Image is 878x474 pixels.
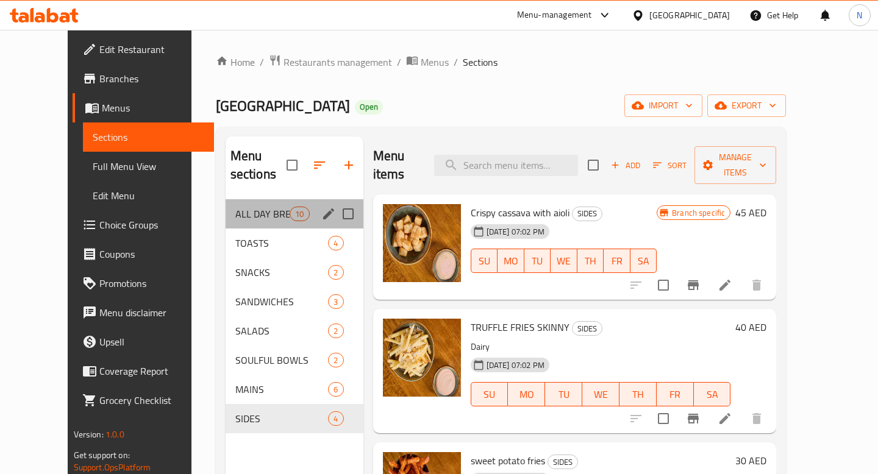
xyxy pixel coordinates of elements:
span: Select section [580,152,606,178]
span: 4 [329,238,343,249]
span: Select to update [651,272,676,298]
span: SIDES [573,207,602,221]
p: Dairy [471,339,731,355]
div: TOASTS4 [226,228,363,258]
span: Menu disclaimer [99,305,204,320]
span: Full Menu View [93,159,204,174]
span: 6 [329,384,343,395]
span: Sort sections [305,150,334,180]
span: SIDES [573,322,602,336]
div: items [328,236,343,250]
button: SA [694,382,731,406]
span: SA [635,252,652,270]
button: TH [577,249,604,273]
button: TU [524,249,551,273]
span: Select to update [651,406,676,431]
input: search [434,155,578,176]
span: export [717,98,776,113]
span: Manage items [704,150,766,180]
button: SA [630,249,657,273]
div: SANDWICHES3 [226,287,363,316]
span: 2 [329,325,343,337]
span: Menus [421,55,449,69]
span: [GEOGRAPHIC_DATA] [216,92,350,119]
span: Choice Groups [99,218,204,232]
img: Crispy cassava with aioli [383,204,461,282]
span: Restaurants management [284,55,392,69]
span: Promotions [99,276,204,291]
button: Branch-specific-item [679,404,708,433]
span: [DATE] 07:02 PM [482,359,549,371]
div: Open [355,100,383,115]
a: Home [216,55,255,69]
div: items [328,382,343,397]
a: Edit menu item [718,278,732,292]
div: items [328,324,343,338]
button: delete [742,271,771,300]
a: Edit Menu [83,181,214,210]
span: 4 [329,413,343,425]
span: Upsell [99,334,204,349]
span: Sections [463,55,498,69]
h6: 30 AED [735,452,766,469]
span: TU [550,386,577,403]
a: Edit menu item [718,411,732,426]
span: SU [476,386,504,403]
span: SU [476,252,493,270]
button: SU [471,249,498,273]
button: TH [619,382,657,406]
span: SOULFUL BOWLS [235,353,329,367]
li: / [397,55,401,69]
button: MO [498,249,524,273]
a: Edit Restaurant [73,35,214,64]
span: SIDES [548,455,577,469]
span: sweet potato fries [471,451,545,470]
div: SNACKS2 [226,258,363,287]
button: edit [319,205,338,223]
button: MO [508,382,545,406]
span: Grocery Checklist [99,393,204,408]
button: WE [582,382,619,406]
div: items [328,353,343,367]
span: [DATE] 07:02 PM [482,226,549,238]
span: Add [609,158,642,172]
span: TH [624,386,652,403]
h6: 45 AED [735,204,766,221]
h2: Menu items [373,147,420,183]
li: / [454,55,458,69]
button: SU [471,382,509,406]
a: Restaurants management [269,54,392,70]
span: MO [502,252,519,270]
span: TH [582,252,599,270]
span: SANDWICHES [235,294,329,309]
span: Sort items [645,156,694,175]
div: MAINS [235,382,329,397]
span: SIDES [235,411,329,426]
a: Promotions [73,269,214,298]
span: Get support on: [74,447,130,463]
span: WE [555,252,573,270]
img: TRUFFLE FRIES SKINNY [383,319,461,397]
span: 10 [290,208,309,220]
button: FR [657,382,694,406]
span: Sort [653,158,687,172]
span: SA [699,386,726,403]
a: Menus [406,54,449,70]
div: ALL DAY BREAKFAST10edit [226,199,363,228]
button: Sort [650,156,690,175]
span: N [857,9,862,22]
span: MO [513,386,540,403]
span: Open [355,102,383,112]
span: FR [662,386,689,403]
button: WE [551,249,577,273]
span: Branch specific [667,207,730,219]
div: SIDES [572,321,602,336]
h2: Menu sections [230,147,287,183]
span: 3 [329,296,343,308]
span: Sections [93,130,204,144]
a: Upsell [73,327,214,356]
a: Menus [73,93,214,122]
div: SIDES4 [226,404,363,433]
